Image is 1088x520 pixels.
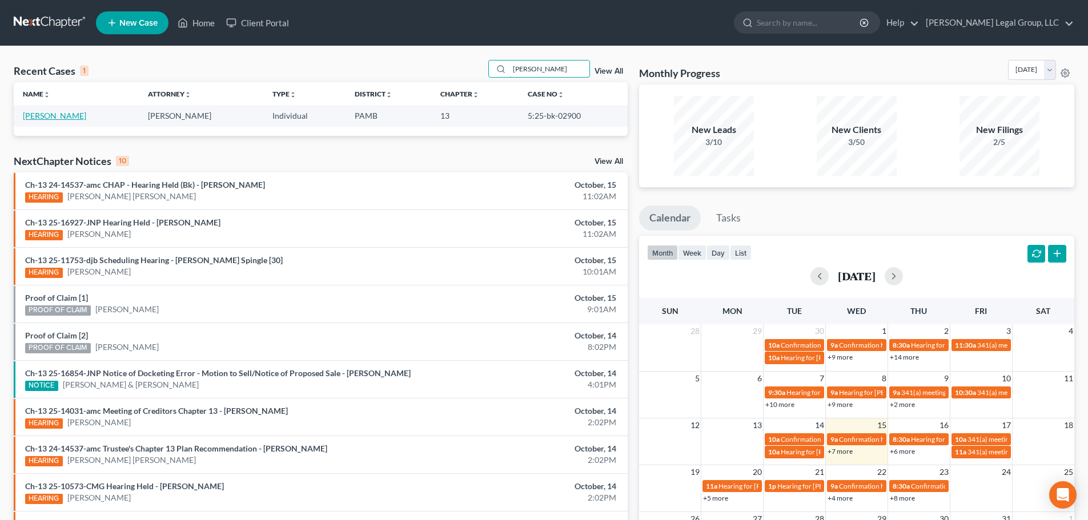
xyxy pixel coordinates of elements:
[355,90,392,98] a: Districtunfold_more
[959,123,1039,136] div: New Filings
[893,341,910,349] span: 8:30a
[955,388,976,397] span: 10:30a
[768,341,780,349] span: 10a
[25,268,63,278] div: HEARING
[427,179,616,191] div: October, 15
[25,368,411,378] a: Ch-13 25-16854-JNP Notice of Docketing Error - Motion to Sell/Notice of Proposed Sale - [PERSON_N...
[818,372,825,385] span: 7
[876,418,888,432] span: 15
[220,13,295,33] a: Client Portal
[25,330,88,340] a: Proof of Claim [2]
[967,448,1078,456] span: 341(a) meeting for [PERSON_NAME]
[427,217,616,228] div: October, 15
[689,324,701,338] span: 28
[116,156,129,166] div: 10
[184,91,191,98] i: unfold_more
[777,482,927,490] span: Hearing for [PERSON_NAME] & [PERSON_NAME]
[472,91,479,98] i: unfold_more
[881,13,919,33] a: Help
[765,400,794,409] a: +10 more
[25,180,265,190] a: Ch-13 24-14537-amc CHAP - Hearing Held (Bk) - [PERSON_NAME]
[768,448,780,456] span: 10a
[95,341,159,353] a: [PERSON_NAME]
[781,341,912,349] span: Confirmation Hearing for [PERSON_NAME]
[828,494,853,502] a: +4 more
[756,372,763,385] span: 6
[955,435,966,444] span: 10a
[427,405,616,417] div: October, 14
[43,91,50,98] i: unfold_more
[25,255,283,265] a: Ch-13 25-11753-djb Scheduling Hearing - [PERSON_NAME] Spingle [30]
[1001,465,1012,479] span: 24
[25,456,63,466] div: HEARING
[752,324,763,338] span: 29
[14,64,89,78] div: Recent Cases
[955,448,966,456] span: 11a
[25,418,63,429] div: HEARING
[838,270,876,282] h2: [DATE]
[893,388,900,397] span: 9a
[528,90,564,98] a: Case Nounfold_more
[263,105,346,126] td: Individual
[67,228,131,240] a: [PERSON_NAME]
[828,447,853,455] a: +7 more
[730,245,752,260] button: list
[975,306,987,316] span: Fri
[967,435,1078,444] span: 341(a) meeting for [PERSON_NAME]
[1063,465,1074,479] span: 25
[839,482,969,490] span: Confirmation hearing for [PERSON_NAME]
[427,292,616,304] div: October, 15
[67,191,196,202] a: [PERSON_NAME] [PERSON_NAME]
[639,66,720,80] h3: Monthly Progress
[14,154,129,168] div: NextChapter Notices
[768,353,780,362] span: 10a
[830,341,838,349] span: 9a
[25,305,91,316] div: PROOF OF CLAIM
[427,368,616,379] div: October, 14
[678,245,706,260] button: week
[839,435,969,444] span: Confirmation hearing for [PERSON_NAME]
[1049,481,1077,509] div: Open Intercom Messenger
[272,90,296,98] a: Typeunfold_more
[139,105,264,126] td: [PERSON_NAME]
[25,444,327,453] a: Ch-13 24-14537-amc Trustee's Chapter 13 Plan Recommendation - [PERSON_NAME]
[768,435,780,444] span: 10a
[639,205,701,231] a: Calendar
[786,388,876,397] span: Hearing for [PERSON_NAME]
[172,13,220,33] a: Home
[943,372,950,385] span: 9
[920,13,1074,33] a: [PERSON_NAME] Legal Group, LLC
[662,306,679,316] span: Sun
[595,158,623,166] a: View All
[95,304,159,315] a: [PERSON_NAME]
[427,191,616,202] div: 11:02AM
[881,324,888,338] span: 1
[431,105,519,126] td: 13
[911,341,1000,349] span: Hearing for [PERSON_NAME]
[768,482,776,490] span: 1p
[890,447,915,455] a: +6 more
[427,266,616,277] div: 10:01AM
[1005,324,1012,338] span: 3
[1063,372,1074,385] span: 11
[830,435,838,444] span: 9a
[781,448,870,456] span: Hearing for [PERSON_NAME]
[781,353,870,362] span: Hearing for [PERSON_NAME]
[890,400,915,409] a: +2 more
[839,388,928,397] span: Hearing for [PERSON_NAME]
[440,90,479,98] a: Chapterunfold_more
[828,400,853,409] a: +9 more
[346,105,431,126] td: PAMB
[427,379,616,390] div: 4:01PM
[722,306,742,316] span: Mon
[427,454,616,466] div: 2:02PM
[876,465,888,479] span: 22
[427,255,616,266] div: October, 15
[427,443,616,454] div: October, 14
[689,418,701,432] span: 12
[814,465,825,479] span: 21
[67,417,131,428] a: [PERSON_NAME]
[25,381,58,391] div: NOTICE
[25,230,63,240] div: HEARING
[955,341,976,349] span: 11:30a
